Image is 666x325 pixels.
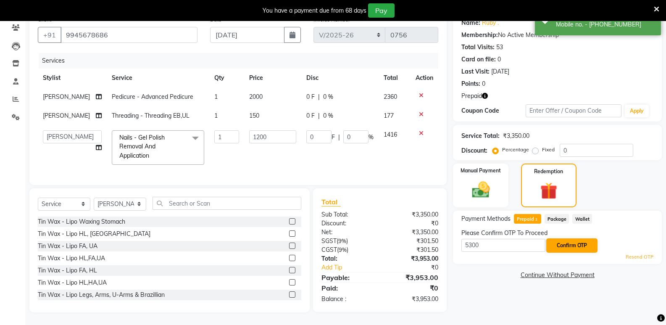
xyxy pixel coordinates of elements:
span: Threading - Threading EB,UL [112,112,190,119]
div: Discount: [461,146,487,155]
div: Tin Wax - Lipo HL,HA,UA [38,278,107,287]
span: 9% [339,246,347,253]
div: Tin Wax - Lipo Legs, Arms, U-Arms & Brazillian [38,291,165,299]
span: Prepaid [461,92,482,100]
span: | [318,111,320,120]
input: Search by Name/Mobile/Email/Code [61,27,197,43]
span: 2 [534,217,539,222]
span: 1 [214,93,218,100]
th: Service [107,69,209,87]
span: Pedicure - Advanced Pedicure [112,93,193,100]
span: 0 % [323,92,333,101]
div: ₹301.50 [380,237,445,246]
label: Manual Payment [461,167,501,174]
a: Add Tip [315,263,391,272]
div: Balance : [315,295,380,304]
span: Package [545,214,569,224]
a: Resend OTP [626,254,653,261]
span: 2000 [249,93,263,100]
div: ( ) [315,237,380,246]
th: Qty [209,69,244,87]
div: ₹0 [391,263,445,272]
div: ₹3,953.00 [380,295,445,304]
th: Disc [301,69,379,87]
div: Last Visit: [461,67,490,76]
div: Tin Wax - Lipo FA, HL [38,266,97,275]
div: ₹301.50 [380,246,445,254]
span: Payment Methods [461,214,511,223]
button: +91 [38,27,61,43]
a: Continue Without Payment [455,271,660,280]
button: Apply [625,105,649,117]
div: 0 [498,55,501,64]
span: % [369,133,374,142]
span: | [318,92,320,101]
div: You have a payment due from 68 days [263,6,366,15]
div: No Active Membership [461,31,653,40]
div: Please Confirm OTP To Proceed [461,229,653,238]
th: Stylist [38,69,107,87]
label: Percentage [502,146,529,153]
span: 150 [249,112,259,119]
span: Prepaid [514,214,541,224]
a: x [149,152,153,159]
div: Services [39,53,445,69]
div: Paid: [315,283,380,293]
span: CGST [321,246,337,254]
span: [PERSON_NAME] [43,112,90,119]
th: Price [244,69,301,87]
img: _cash.svg [466,180,495,200]
button: Pay [368,3,395,18]
th: Total [379,69,411,87]
div: Service Total: [461,132,500,140]
div: Total Visits: [461,43,495,52]
a: Ruby . [482,18,499,27]
input: Search or Scan [153,197,301,210]
span: Wallet [572,214,592,224]
span: 0 F [306,92,315,101]
span: SGST [321,237,337,245]
span: F [332,133,335,142]
div: Points: [461,79,480,88]
span: | [338,133,340,142]
div: Net: [315,228,380,237]
span: 1416 [384,131,397,138]
div: Payable: [315,272,380,283]
label: Redemption [534,168,563,175]
div: Coupon Code [461,106,525,115]
img: _gift.svg [535,180,563,201]
div: Tin Wax - Lipo HL, [GEOGRAPHIC_DATA] [38,230,150,238]
span: 2360 [384,93,397,100]
div: Sub Total: [315,210,380,219]
div: ₹0 [380,219,445,228]
button: Confirm OTP [546,238,598,253]
div: Total: [315,254,380,263]
span: 0 F [306,111,315,120]
div: ( ) [315,246,380,254]
div: Tin Wax - Lipo FA, UA [38,242,97,251]
div: ₹3,953.00 [380,272,445,283]
div: ₹3,350.00 [503,132,529,140]
span: [PERSON_NAME] [43,93,90,100]
div: Tin Wax - Lipo HL,FA,UA [38,254,105,263]
div: ₹3,350.00 [380,210,445,219]
span: 9% [338,238,346,244]
div: ₹3,350.00 [380,228,445,237]
input: Enter OTP [461,239,545,252]
div: 0 [482,79,485,88]
label: Fixed [542,146,555,153]
span: 0 % [323,111,333,120]
div: Name: [461,18,480,27]
div: ₹0 [380,283,445,293]
input: Enter Offer / Coupon Code [526,104,621,117]
div: Card on file: [461,55,496,64]
div: 53 [496,43,503,52]
div: Discount: [315,219,380,228]
div: Membership: [461,31,498,40]
span: Total [321,198,341,206]
span: 177 [384,112,394,119]
div: [DATE] [491,67,509,76]
span: Nails - Gel Polish Removal And Application [119,134,165,159]
div: ₹3,953.00 [380,254,445,263]
th: Action [411,69,438,87]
